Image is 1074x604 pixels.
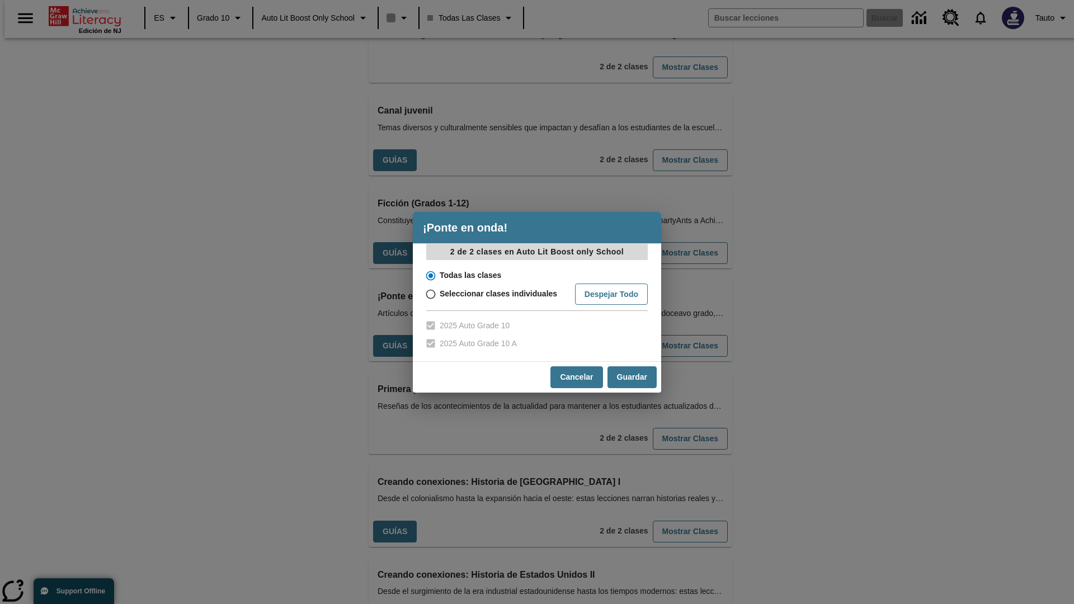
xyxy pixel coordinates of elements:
span: 2025 Auto Grade 10 A [440,338,517,350]
button: Cancelar [550,366,602,388]
span: Seleccionar clases individuales [440,288,557,300]
button: Guardar [607,366,657,388]
span: Todas las clases [440,270,501,281]
h4: ¡Ponte en onda! [413,212,661,243]
span: 2025 Auto Grade 10 [440,320,510,332]
p: 2 de 2 clases en Auto Lit Boost only School [426,244,648,260]
button: Despejar todo [575,284,648,305]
